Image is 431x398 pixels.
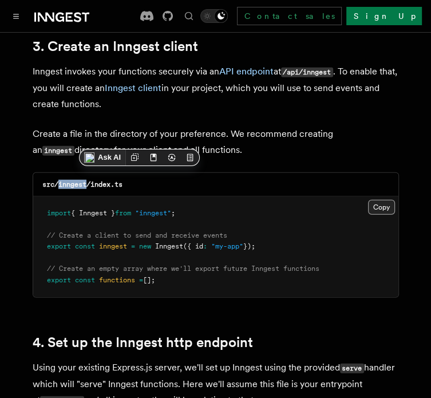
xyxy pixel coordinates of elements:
[340,364,364,373] code: serve
[155,242,183,250] span: Inngest
[182,9,196,23] button: Find something...
[139,276,143,284] span: =
[131,242,135,250] span: =
[75,276,95,284] span: const
[237,7,342,25] a: Contact sales
[33,126,399,159] p: Create a file in the directory of your preference. We recommend creating an directory for your cl...
[47,231,227,239] span: // Create a client to send and receive events
[200,9,228,23] button: Toggle dark mode
[33,64,399,112] p: Inngest invokes your functions securely via an at . To enable that, you will create an in your pr...
[183,242,203,250] span: ({ id
[105,82,161,93] a: Inngest client
[9,9,23,23] button: Toggle navigation
[75,242,95,250] span: const
[281,68,333,77] code: /api/inngest
[171,209,175,217] span: ;
[42,180,122,188] code: src/inngest/index.ts
[47,265,319,273] span: // Create an empty array where we'll export future Inngest functions
[99,276,135,284] span: functions
[33,334,253,350] a: 4. Set up the Inngest http endpoint
[143,276,155,284] span: [];
[71,209,115,217] span: { Inngest }
[47,209,71,217] span: import
[47,242,71,250] span: export
[243,242,255,250] span: });
[139,242,151,250] span: new
[219,66,274,77] a: API endpoint
[99,242,127,250] span: inngest
[42,146,74,156] code: inngest
[211,242,243,250] span: "my-app"
[368,200,395,215] button: Copy
[203,242,207,250] span: :
[47,276,71,284] span: export
[346,7,422,25] a: Sign Up
[115,209,131,217] span: from
[135,209,171,217] span: "inngest"
[33,38,198,54] a: 3. Create an Inngest client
